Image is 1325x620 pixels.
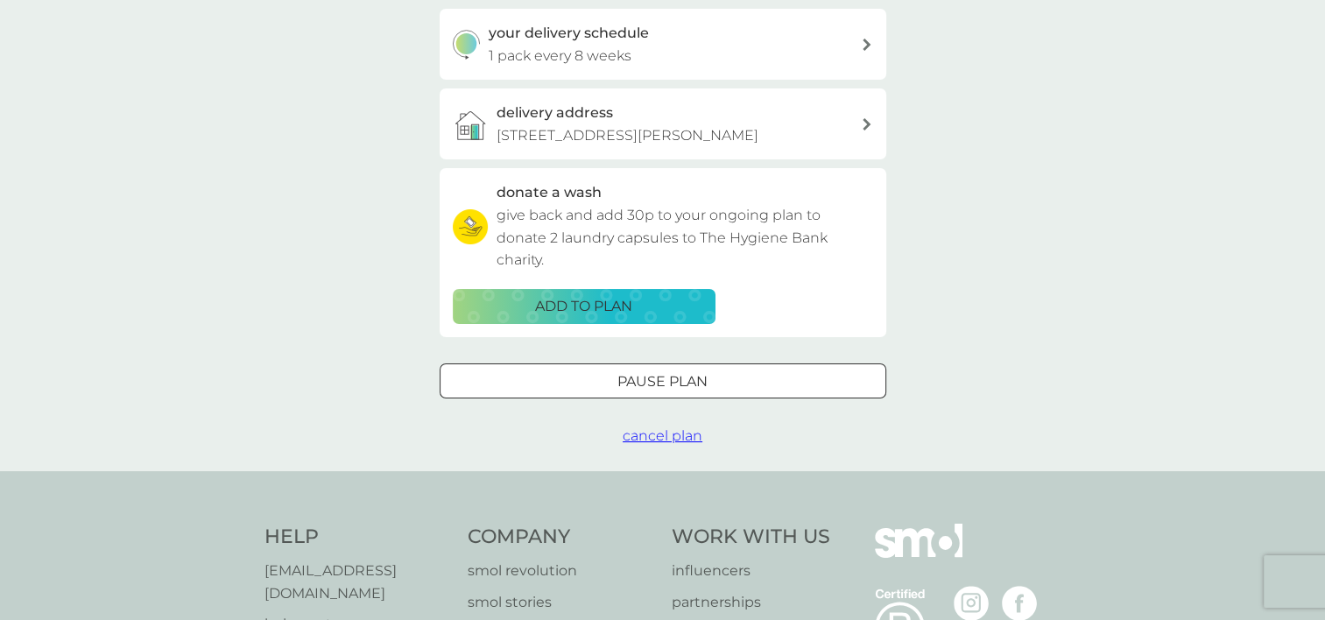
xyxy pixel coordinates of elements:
a: partnerships [672,591,830,614]
a: smol stories [468,591,654,614]
p: Pause plan [617,370,708,393]
a: smol revolution [468,560,654,582]
h4: Help [264,524,451,551]
a: influencers [672,560,830,582]
p: ADD TO PLAN [535,295,632,318]
button: your delivery schedule1 pack every 8 weeks [440,9,886,80]
button: Pause plan [440,363,886,398]
button: ADD TO PLAN [453,289,715,324]
a: delivery address[STREET_ADDRESS][PERSON_NAME] [440,88,886,159]
span: cancel plan [623,427,702,444]
img: smol [875,524,962,583]
h3: delivery address [497,102,613,124]
p: give back and add 30p to your ongoing plan to donate 2 laundry capsules to The Hygiene Bank charity. [497,204,873,271]
p: 1 pack every 8 weeks [489,45,631,67]
h4: Company [468,524,654,551]
button: cancel plan [623,425,702,447]
h3: your delivery schedule [489,22,649,45]
h4: Work With Us [672,524,830,551]
a: [EMAIL_ADDRESS][DOMAIN_NAME] [264,560,451,604]
h3: donate a wash [497,181,602,204]
p: [STREET_ADDRESS][PERSON_NAME] [497,124,758,147]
